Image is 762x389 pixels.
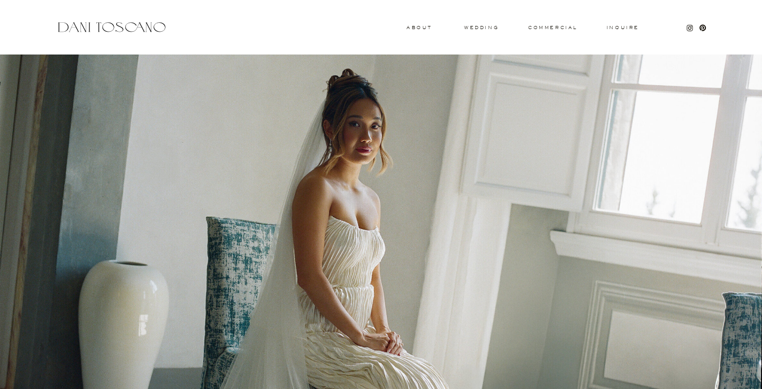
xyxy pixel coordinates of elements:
[528,25,577,30] a: commercial
[606,25,640,31] a: Inquire
[406,25,430,29] a: About
[464,25,498,29] a: wedding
